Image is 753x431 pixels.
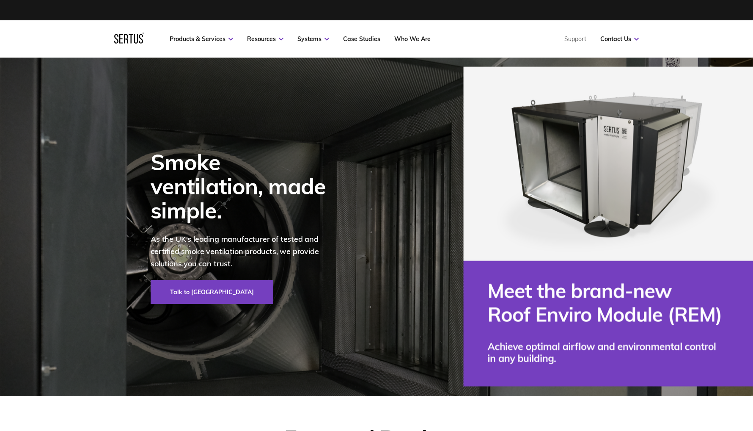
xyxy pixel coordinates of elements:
[600,35,639,43] a: Contact Us
[247,35,283,43] a: Resources
[151,150,337,223] div: Smoke ventilation, made simple.
[394,35,431,43] a: Who We Are
[151,280,273,304] a: Talk to [GEOGRAPHIC_DATA]
[343,35,380,43] a: Case Studies
[151,233,337,270] p: As the UK's leading manufacturer of tested and certified smoke ventilation products, we provide s...
[170,35,233,43] a: Products & Services
[564,35,586,43] a: Support
[297,35,329,43] a: Systems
